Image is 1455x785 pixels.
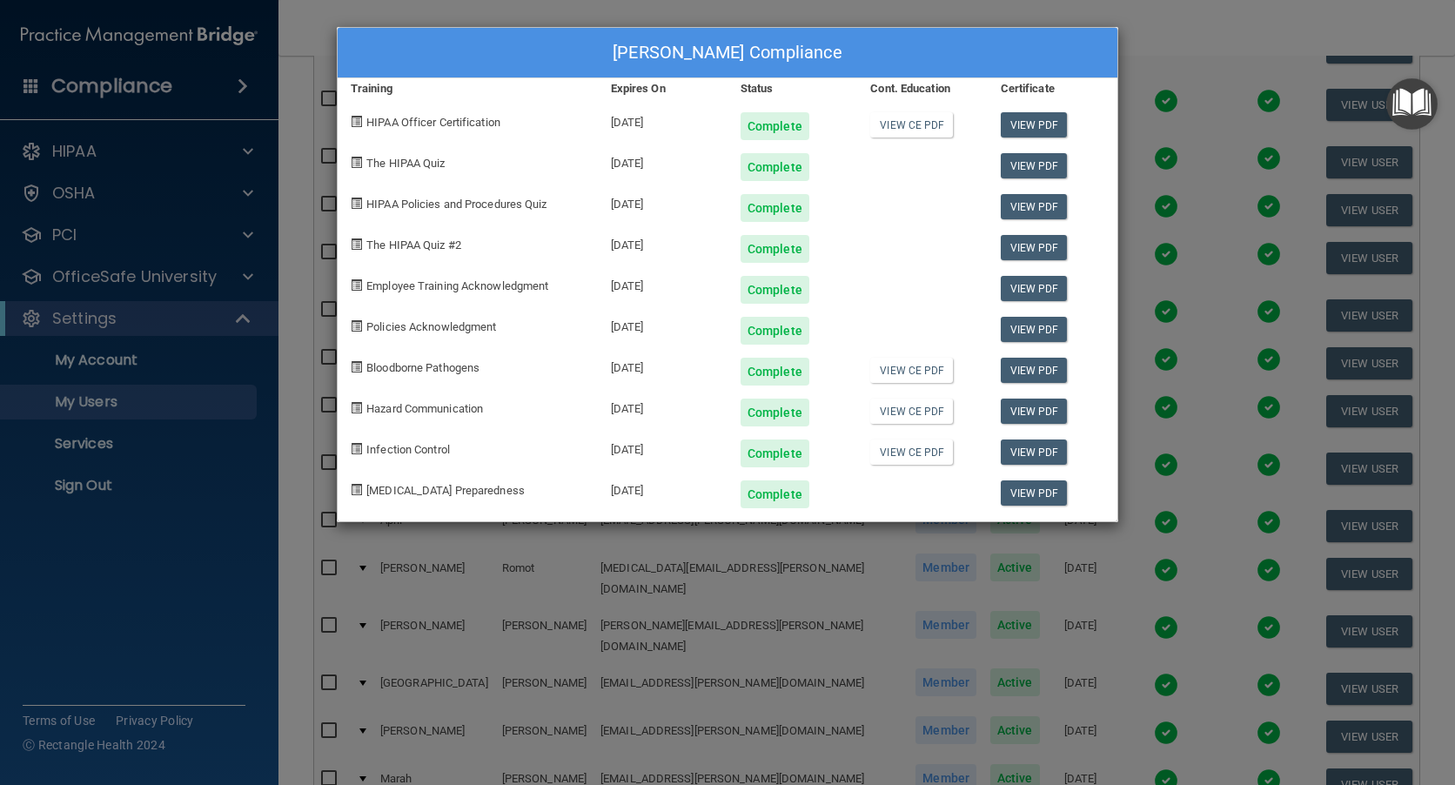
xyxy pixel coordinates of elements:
[741,112,809,140] div: Complete
[366,238,461,252] span: The HIPAA Quiz #2
[598,345,727,386] div: [DATE]
[598,304,727,345] div: [DATE]
[366,279,548,292] span: Employee Training Acknowledgment
[598,222,727,263] div: [DATE]
[741,194,809,222] div: Complete
[870,439,953,465] a: View CE PDF
[870,399,953,424] a: View CE PDF
[857,78,987,99] div: Cont. Education
[741,153,809,181] div: Complete
[366,157,445,170] span: The HIPAA Quiz
[741,317,809,345] div: Complete
[1386,78,1438,130] button: Open Resource Center
[1001,235,1068,260] a: View PDF
[741,358,809,386] div: Complete
[741,399,809,426] div: Complete
[366,116,500,129] span: HIPAA Officer Certification
[1001,194,1068,219] a: View PDF
[1001,358,1068,383] a: View PDF
[1001,399,1068,424] a: View PDF
[598,140,727,181] div: [DATE]
[366,484,525,497] span: [MEDICAL_DATA] Preparedness
[366,402,483,415] span: Hazard Communication
[741,235,809,263] div: Complete
[1001,153,1068,178] a: View PDF
[727,78,857,99] div: Status
[366,361,479,374] span: Bloodborne Pathogens
[338,78,598,99] div: Training
[598,99,727,140] div: [DATE]
[1001,317,1068,342] a: View PDF
[598,263,727,304] div: [DATE]
[366,320,496,333] span: Policies Acknowledgment
[1001,480,1068,506] a: View PDF
[741,480,809,508] div: Complete
[870,112,953,138] a: View CE PDF
[598,181,727,222] div: [DATE]
[1001,276,1068,301] a: View PDF
[366,443,450,456] span: Infection Control
[338,28,1117,78] div: [PERSON_NAME] Compliance
[1001,439,1068,465] a: View PDF
[988,78,1117,99] div: Certificate
[1001,112,1068,138] a: View PDF
[741,276,809,304] div: Complete
[366,198,546,211] span: HIPAA Policies and Procedures Quiz
[741,439,809,467] div: Complete
[870,358,953,383] a: View CE PDF
[598,386,727,426] div: [DATE]
[598,426,727,467] div: [DATE]
[598,78,727,99] div: Expires On
[598,467,727,508] div: [DATE]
